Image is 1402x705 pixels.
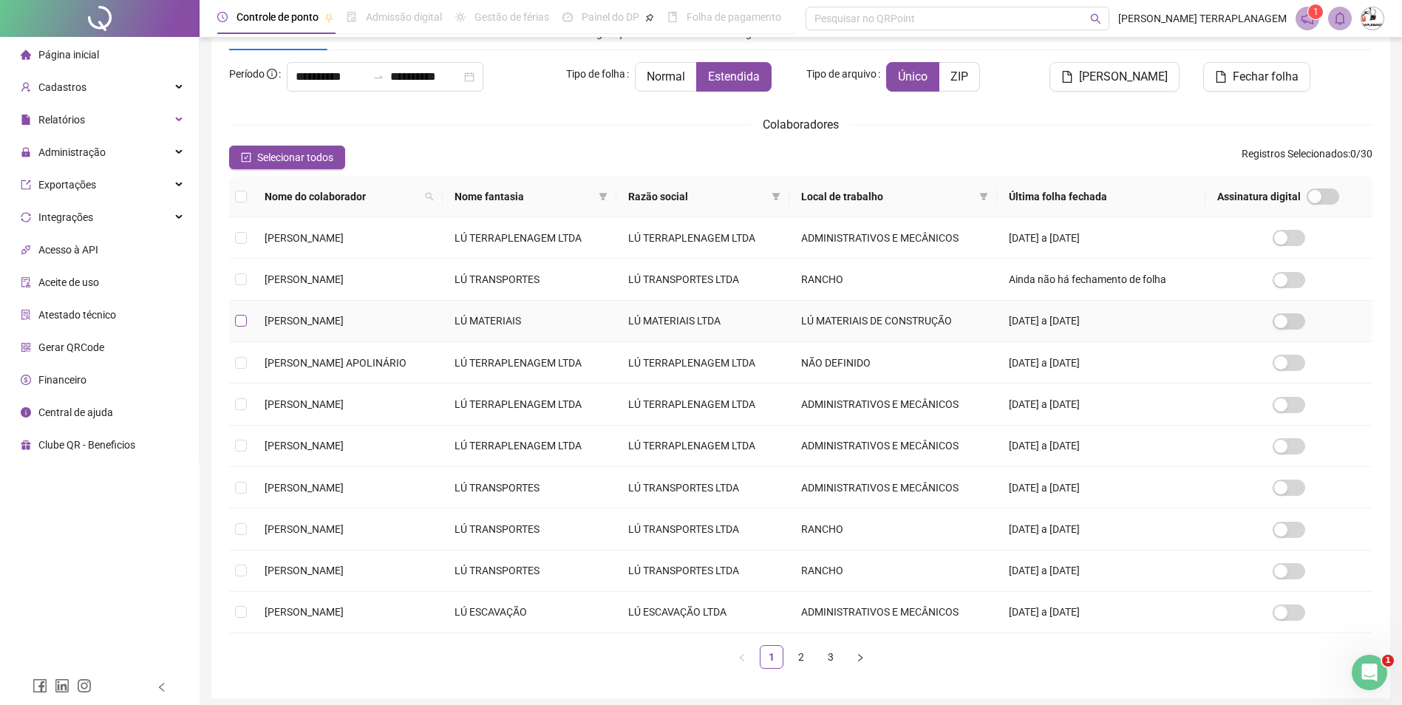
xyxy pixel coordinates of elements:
[667,12,678,22] span: book
[997,342,1205,384] td: [DATE] a [DATE]
[1352,655,1387,690] iframe: Intercom live chat
[455,12,466,22] span: sun
[566,66,625,82] span: Tipo de folha
[582,11,639,23] span: Painel do DP
[997,592,1205,633] td: [DATE] a [DATE]
[265,188,419,205] span: Nome do colaborador
[443,551,616,592] td: LÚ TRANSPORTES
[21,82,31,92] span: user-add
[1233,68,1299,86] span: Fechar folha
[229,68,265,80] span: Período
[760,645,783,669] li: 1
[789,342,997,384] td: NÃO DEFINIDO
[1061,71,1073,83] span: file
[1301,12,1314,25] span: notification
[616,217,789,259] td: LÚ TERRAPLENAGEM LTDA
[645,13,654,22] span: pushpin
[997,551,1205,592] td: [DATE] a [DATE]
[997,426,1205,467] td: [DATE] a [DATE]
[1203,62,1310,92] button: Fechar folha
[38,146,106,158] span: Administração
[474,11,549,23] span: Gestão de férias
[616,301,789,342] td: LÚ MATERIAIS LTDA
[616,551,789,592] td: LÚ TRANSPORTES LTDA
[21,407,31,418] span: info-circle
[1079,68,1168,86] span: [PERSON_NAME]
[38,309,116,321] span: Atestado técnico
[257,149,333,166] span: Selecionar todos
[789,301,997,342] td: LÚ MATERIAIS DE CONSTRUÇÃO
[997,384,1205,425] td: [DATE] a [DATE]
[599,192,608,201] span: filter
[77,678,92,693] span: instagram
[324,13,333,22] span: pushpin
[730,645,754,669] li: Página anterior
[38,179,96,191] span: Exportações
[33,678,47,693] span: facebook
[422,185,437,208] span: search
[265,315,344,327] span: [PERSON_NAME]
[789,467,997,508] td: ADMINISTRATIVOS E MECÂNICOS
[1215,71,1227,83] span: file
[616,592,789,633] td: LÚ ESCAVAÇÃO LTDA
[229,146,345,169] button: Selecionar todos
[997,508,1205,550] td: [DATE] a [DATE]
[708,69,760,84] span: Estendida
[789,384,997,425] td: ADMINISTRATIVOS E MECÂNICOS
[21,310,31,320] span: solution
[236,11,319,23] span: Controle de ponto
[21,147,31,157] span: lock
[616,467,789,508] td: LÚ TRANSPORTES LTDA
[789,217,997,259] td: ADMINISTRATIVOS E MECÂNICOS
[562,12,573,22] span: dashboard
[760,646,783,668] a: 1
[801,188,973,205] span: Local de trabalho
[730,645,754,669] button: left
[848,645,872,669] li: Próxima página
[789,592,997,633] td: ADMINISTRATIVOS E MECÂNICOS
[38,439,135,451] span: Clube QR - Beneficios
[443,592,616,633] td: LÚ ESCAVAÇÃO
[738,653,746,662] span: left
[898,69,928,84] span: Único
[21,180,31,190] span: export
[1049,62,1180,92] button: [PERSON_NAME]
[628,188,766,205] span: Razão social
[1242,148,1348,160] span: Registros Selecionados
[979,192,988,201] span: filter
[443,426,616,467] td: LÚ TERRAPLENAGEM LTDA
[789,426,997,467] td: ADMINISTRATIVOS E MECÂNICOS
[950,69,968,84] span: ZIP
[443,301,616,342] td: LÚ MATERIAIS
[38,49,99,61] span: Página inicial
[443,467,616,508] td: LÚ TRANSPORTES
[21,115,31,125] span: file
[734,28,812,38] span: Regras alteradas
[38,341,104,353] span: Gerar QRCode
[366,11,442,23] span: Admissão digital
[443,259,616,300] td: LÚ TRANSPORTES
[1217,188,1301,205] span: Assinatura digital
[789,508,997,550] td: RANCHO
[455,188,592,205] span: Nome fantasia
[789,259,997,300] td: RANCHO
[997,467,1205,508] td: [DATE] a [DATE]
[763,117,839,132] span: Colaboradores
[789,551,997,592] td: RANCHO
[267,69,277,79] span: info-circle
[1009,273,1166,285] span: Ainda não há fechamento de folha
[372,71,384,83] span: swap-right
[21,440,31,450] span: gift
[265,523,344,535] span: [PERSON_NAME]
[616,508,789,550] td: LÚ TRANSPORTES LTDA
[21,375,31,385] span: dollar
[21,342,31,352] span: qrcode
[38,406,113,418] span: Central de ajuda
[1361,7,1384,30] img: 52531
[1382,655,1394,667] span: 1
[241,152,251,163] span: check-square
[848,645,872,669] button: right
[769,185,783,208] span: filter
[38,81,86,93] span: Cadastros
[265,273,344,285] span: [PERSON_NAME]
